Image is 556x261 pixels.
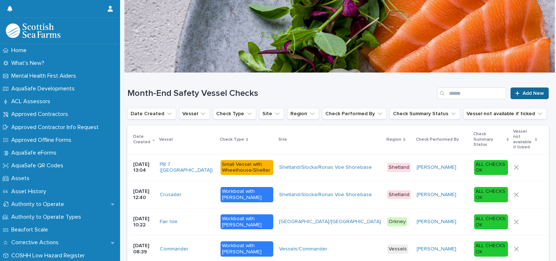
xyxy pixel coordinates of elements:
button: Region [287,108,319,120]
div: Shetland [387,190,411,199]
a: Add New [511,87,549,99]
a: PB 7 ([GEOGRAPHIC_DATA]) [160,161,215,174]
p: Vessel not available if ticked [513,128,533,152]
p: Corrective Actions [8,239,64,246]
span: Add New [523,91,544,96]
a: [PERSON_NAME] [417,164,456,171]
p: COSHH Low Hazard Register [8,252,91,259]
div: Workboat with [PERSON_NAME] [221,214,273,230]
div: Orkney [387,217,407,226]
tr: [DATE] 12:40Crusader Workboat with [PERSON_NAME]Shetland/Slocka/Ronas Voe Shorebase Shetland[PERS... [127,181,549,209]
button: Vessel not available if ticked [463,108,547,120]
button: Vessel [179,108,210,120]
p: Mental Health First Aiders [8,73,82,79]
button: Date Created [127,108,176,120]
a: [PERSON_NAME] [417,246,456,252]
input: Search [437,87,506,99]
p: Check Summary Status [473,130,505,149]
p: Asset History [8,188,52,195]
p: [DATE] 12:40 [133,188,154,201]
div: Workboat with [PERSON_NAME] [221,187,273,202]
a: [PERSON_NAME] [417,192,456,198]
tr: [DATE] 13:04PB 7 ([GEOGRAPHIC_DATA]) Small Vessel with Wheelhouse/ShelterShetland/Slocka/Ronas Vo... [127,154,549,181]
button: Check Performed By [322,108,387,120]
div: ALL CHECKS OK [474,160,508,175]
div: Shetland [387,163,411,172]
div: ALL CHECKS OK [474,187,508,202]
p: Site [278,136,287,144]
p: Check Performed By [416,136,459,144]
p: AquaSafe Developments [8,85,80,92]
tr: [DATE] 10:22Fair Isle Workboat with [PERSON_NAME][GEOGRAPHIC_DATA]/[GEOGRAPHIC_DATA] Orkney[PERSO... [127,208,549,235]
p: What's New? [8,60,50,67]
p: Check Type [220,136,244,144]
p: [DATE] 08:39 [133,243,154,255]
p: Authority to Operate [8,201,70,208]
h1: Month-End Safety Vessel Checks [127,88,434,99]
a: Commander [160,246,188,252]
a: Fair Isle [160,219,178,225]
a: [PERSON_NAME] [417,219,456,225]
button: Check Type [213,108,256,120]
p: Approved Offline Forms [8,137,77,144]
a: Shetland/Slocka/Ronas Voe Shorebase [279,192,372,198]
p: [DATE] 10:22 [133,216,154,228]
p: Vessel [159,136,173,144]
button: Check Summary Status [390,108,460,120]
div: Vessels [387,245,408,254]
p: Approved Contractor Info Request [8,124,104,131]
p: Assets [8,175,35,182]
p: Beaufort Scale [8,226,54,233]
p: Authority to Operate Types [8,214,87,221]
img: bPIBxiqnSb2ggTQWdOVV [6,23,60,38]
div: ALL CHECKS OK [474,214,508,230]
p: Approved Contractors [8,111,74,118]
p: ACL Assessors [8,98,56,105]
p: AquaSafe eForms [8,149,62,156]
p: Date Created [133,133,151,146]
p: [DATE] 13:04 [133,161,154,174]
a: [GEOGRAPHIC_DATA]/[GEOGRAPHIC_DATA] [279,219,381,225]
p: Region [386,136,401,144]
a: Crusader [160,192,182,198]
div: ALL CHECKS OK [474,241,508,257]
p: AquaSafe QR Codes [8,162,69,169]
button: Site [259,108,284,120]
a: Vessels/Commander [279,246,327,252]
p: Home [8,47,32,54]
a: Shetland/Slocka/Ronas Voe Shorebase [279,164,372,171]
div: Small Vessel with Wheelhouse/Shelter [221,160,273,175]
div: Workboat with [PERSON_NAME] [221,241,273,257]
